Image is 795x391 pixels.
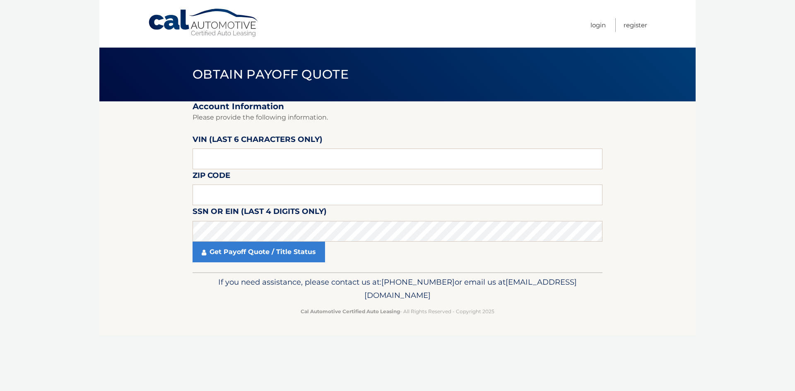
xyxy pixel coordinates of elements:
label: Zip Code [193,169,230,185]
p: Please provide the following information. [193,112,602,123]
span: [PHONE_NUMBER] [381,277,455,287]
p: If you need assistance, please contact us at: or email us at [198,276,597,302]
p: - All Rights Reserved - Copyright 2025 [198,307,597,316]
label: SSN or EIN (last 4 digits only) [193,205,327,221]
a: Get Payoff Quote / Title Status [193,242,325,262]
a: Login [590,18,606,32]
a: Register [624,18,647,32]
span: Obtain Payoff Quote [193,67,349,82]
label: VIN (last 6 characters only) [193,133,323,149]
h2: Account Information [193,101,602,112]
strong: Cal Automotive Certified Auto Leasing [301,308,400,314]
a: Cal Automotive [148,8,260,38]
